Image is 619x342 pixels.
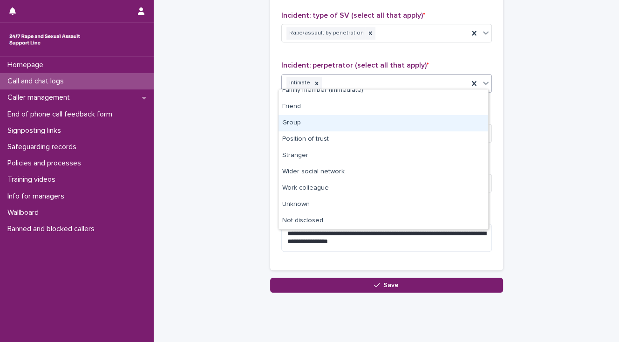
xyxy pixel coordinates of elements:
p: Policies and processes [4,159,88,168]
span: Incident: type of SV (select all that apply) [281,12,425,19]
div: Rape/assault by penetration [286,27,365,40]
p: Training videos [4,175,63,184]
p: Wallboard [4,208,46,217]
p: Info for managers [4,192,72,201]
span: Incident: perpetrator (select all that apply) [281,62,429,69]
div: Intimate [286,77,312,89]
img: rhQMoQhaT3yELyF149Cw [7,30,82,49]
button: Save [270,278,503,293]
p: Signposting links [4,126,68,135]
p: Safeguarding records [4,143,84,151]
p: Caller management [4,93,77,102]
p: End of phone call feedback form [4,110,120,119]
p: Homepage [4,61,51,69]
p: Call and chat logs [4,77,71,86]
p: Banned and blocked callers [4,225,102,233]
span: Save [383,282,399,288]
